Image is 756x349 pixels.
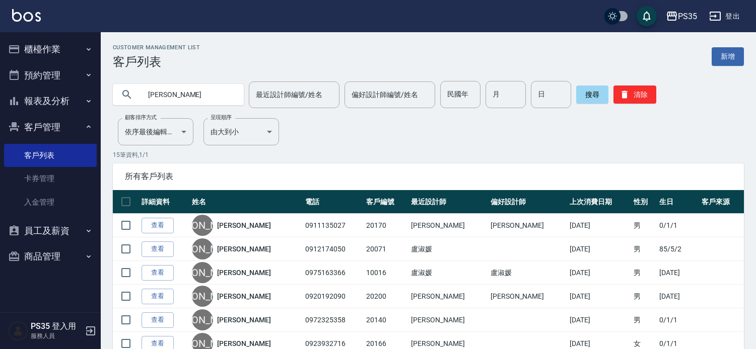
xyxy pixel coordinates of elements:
[8,321,28,341] img: Person
[4,243,97,270] button: 商品管理
[364,214,408,237] td: 20170
[189,190,303,214] th: 姓名
[488,190,567,214] th: 偏好設計師
[657,285,699,308] td: [DATE]
[303,190,364,214] th: 電話
[118,118,193,145] div: 依序最後編輯時間
[408,237,488,261] td: 盧淑媛
[12,9,41,22] img: Logo
[142,289,174,304] a: 查看
[125,114,157,121] label: 顧客排序方式
[567,308,631,332] td: [DATE]
[142,265,174,281] a: 查看
[613,85,656,104] button: 清除
[364,285,408,308] td: 20200
[631,214,657,237] td: 男
[192,286,213,307] div: [PERSON_NAME]
[303,214,364,237] td: 0911135027
[203,118,279,145] div: 由大到小
[637,6,657,26] button: save
[4,144,97,167] a: 客戶列表
[303,308,364,332] td: 0972325358
[657,261,699,285] td: [DATE]
[657,190,699,214] th: 生日
[192,238,213,259] div: [PERSON_NAME]
[303,261,364,285] td: 0975163366
[113,55,200,69] h3: 客戶列表
[567,190,631,214] th: 上次消費日期
[139,190,189,214] th: 詳細資料
[142,312,174,328] a: 查看
[217,220,270,230] a: [PERSON_NAME]
[567,214,631,237] td: [DATE]
[142,241,174,257] a: 查看
[192,262,213,283] div: [PERSON_NAME]
[364,261,408,285] td: 10016
[699,190,744,214] th: 客戶來源
[4,36,97,62] button: 櫃檯作業
[217,244,270,254] a: [PERSON_NAME]
[141,81,236,108] input: 搜尋關鍵字
[567,261,631,285] td: [DATE]
[408,214,488,237] td: [PERSON_NAME]
[4,218,97,244] button: 員工及薪資
[657,308,699,332] td: 0/1/1
[113,150,744,159] p: 15 筆資料, 1 / 1
[303,285,364,308] td: 0920192090
[364,190,408,214] th: 客戶編號
[408,308,488,332] td: [PERSON_NAME]
[488,285,567,308] td: [PERSON_NAME]
[364,308,408,332] td: 20140
[192,215,213,236] div: [PERSON_NAME]
[488,261,567,285] td: 盧淑媛
[142,218,174,233] a: 查看
[4,114,97,140] button: 客戶管理
[217,338,270,348] a: [PERSON_NAME]
[4,191,97,214] a: 入金管理
[4,167,97,190] a: 卡券管理
[488,214,567,237] td: [PERSON_NAME]
[113,44,200,51] h2: Customer Management List
[217,291,270,301] a: [PERSON_NAME]
[576,85,608,104] button: 搜尋
[217,268,270,278] a: [PERSON_NAME]
[567,237,631,261] td: [DATE]
[631,190,657,214] th: 性別
[4,62,97,89] button: 預約管理
[657,237,699,261] td: 85/5/2
[303,237,364,261] td: 0912174050
[567,285,631,308] td: [DATE]
[31,321,82,331] h5: PS35 登入用
[192,309,213,330] div: [PERSON_NAME]
[408,285,488,308] td: [PERSON_NAME]
[217,315,270,325] a: [PERSON_NAME]
[631,261,657,285] td: 男
[705,7,744,26] button: 登出
[657,214,699,237] td: 0/1/1
[408,261,488,285] td: 盧淑媛
[364,237,408,261] td: 20071
[4,88,97,114] button: 報表及分析
[631,285,657,308] td: 男
[631,308,657,332] td: 男
[712,47,744,66] a: 新增
[31,331,82,340] p: 服務人員
[678,10,697,23] div: PS35
[125,171,732,182] span: 所有客戶列表
[662,6,701,27] button: PS35
[211,114,232,121] label: 呈現順序
[408,190,488,214] th: 最近設計師
[631,237,657,261] td: 男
